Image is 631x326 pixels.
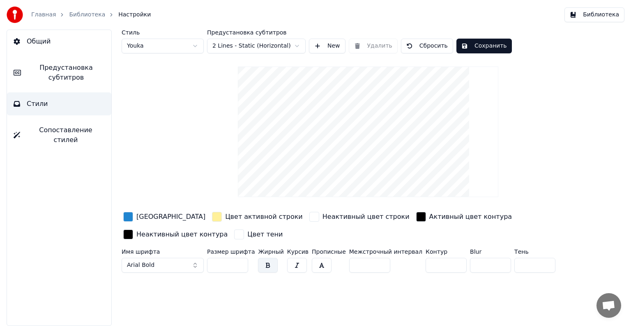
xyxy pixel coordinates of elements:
a: Главная [31,11,56,19]
button: Общий [7,30,111,53]
nav: breadcrumb [31,11,151,19]
label: Имя шрифта [122,249,204,255]
div: [GEOGRAPHIC_DATA] [136,212,205,222]
label: Размер шрифта [207,249,255,255]
button: Активный цвет контура [415,210,514,223]
div: Цвет тени [247,230,283,239]
button: Цвет тени [233,228,284,241]
label: Контур [426,249,467,255]
div: Цвет активной строки [225,212,303,222]
label: Blur [470,249,511,255]
span: Сопоставление стилей [27,125,105,145]
div: Активный цвет контура [429,212,512,222]
label: Межстрочный интервал [349,249,422,255]
button: [GEOGRAPHIC_DATA] [122,210,207,223]
button: Сопоставление стилей [7,119,111,152]
button: Неактивный цвет контура [122,228,229,241]
button: Сохранить [456,39,512,53]
label: Прописные [312,249,346,255]
img: youka [7,7,23,23]
button: Предустановка субтитров [7,56,111,89]
div: Открытый чат [596,293,621,318]
label: Тень [514,249,555,255]
span: Стили [27,99,48,109]
button: Сбросить [401,39,453,53]
button: New [309,39,345,53]
button: Неактивный цвет строки [308,210,411,223]
span: Настройки [118,11,151,19]
span: Общий [27,37,51,46]
span: Arial Bold [127,261,154,269]
span: Предустановка субтитров [28,63,105,83]
button: Библиотека [564,7,624,22]
label: Курсив [287,249,309,255]
a: Библиотека [69,11,105,19]
label: Стиль [122,30,204,35]
label: Предустановка субтитров [207,30,306,35]
label: Жирный [258,249,283,255]
button: Цвет активной строки [210,210,304,223]
div: Неактивный цвет контура [136,230,228,239]
button: Стили [7,92,111,115]
div: Неактивный цвет строки [322,212,410,222]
